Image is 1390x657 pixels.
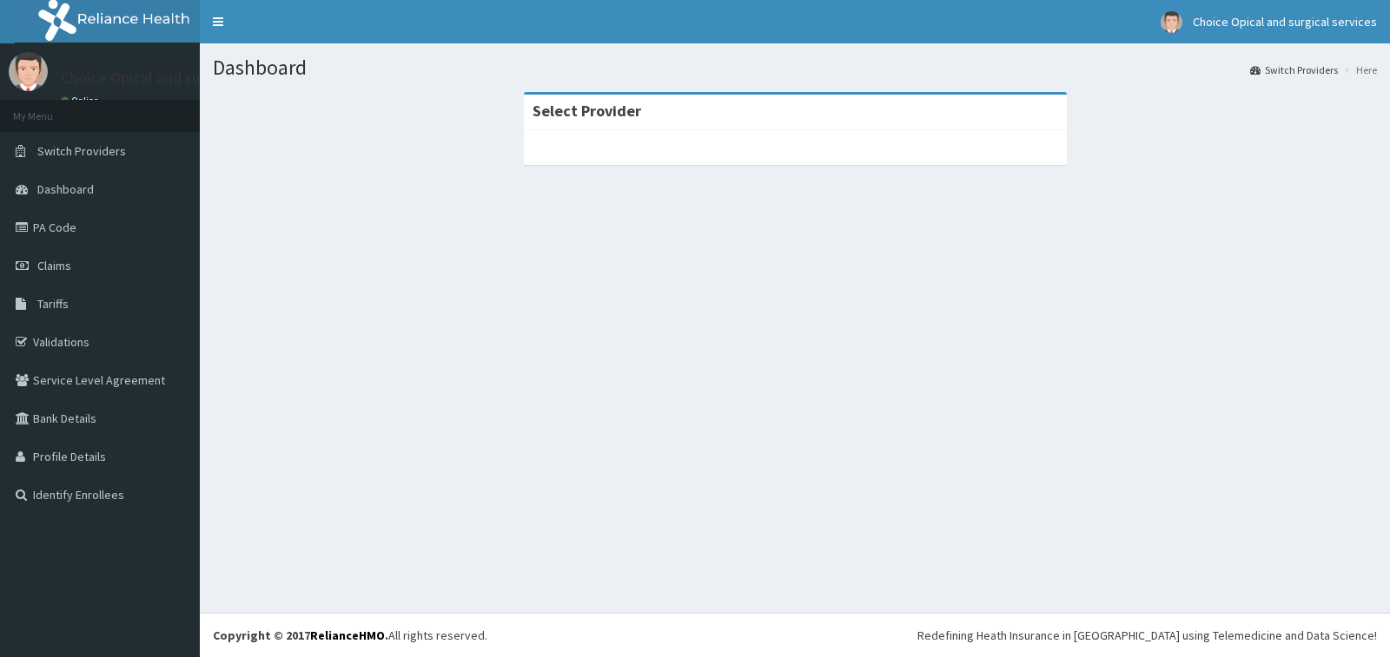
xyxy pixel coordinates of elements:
[213,627,388,643] strong: Copyright © 2017 .
[1193,14,1377,30] span: Choice Opical and surgical services
[37,296,69,312] span: Tariffs
[1340,62,1377,77] li: Here
[61,95,103,107] a: Online
[1161,11,1182,33] img: User Image
[37,258,71,273] span: Claims
[1250,62,1338,77] a: Switch Providers
[310,627,385,643] a: RelianceHMO
[9,52,48,91] img: User Image
[61,70,296,86] p: Choice Opical and surgical services
[37,143,126,159] span: Switch Providers
[213,56,1377,79] h1: Dashboard
[533,101,641,121] strong: Select Provider
[200,613,1390,657] footer: All rights reserved.
[37,181,94,197] span: Dashboard
[917,627,1377,644] div: Redefining Heath Insurance in [GEOGRAPHIC_DATA] using Telemedicine and Data Science!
